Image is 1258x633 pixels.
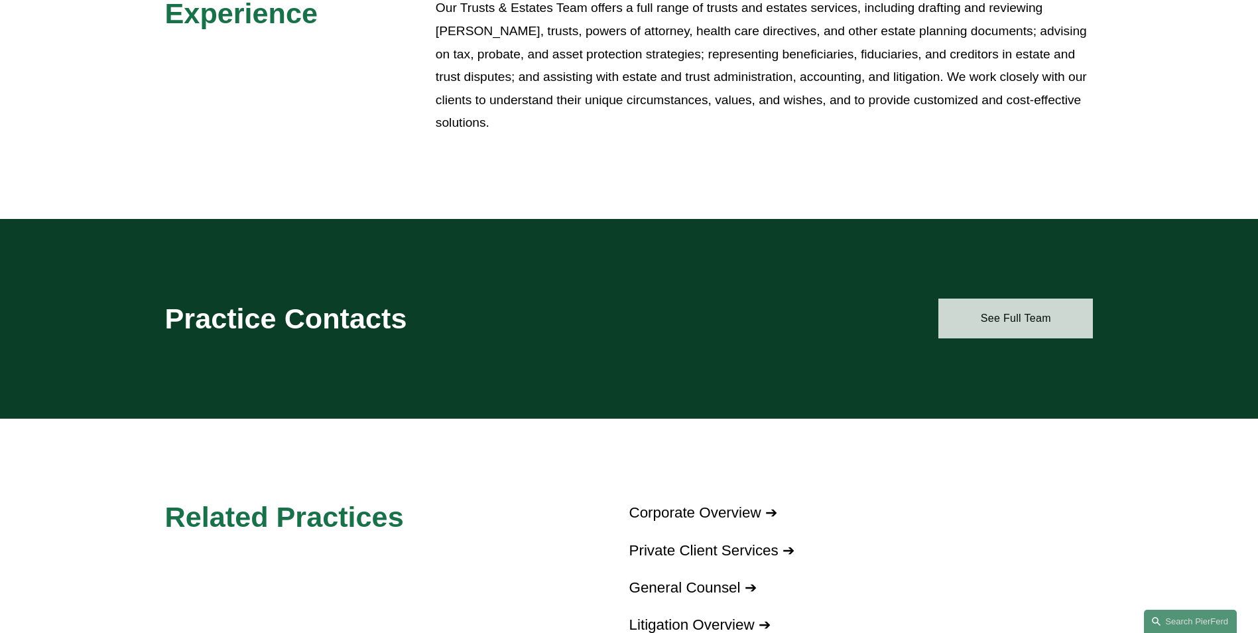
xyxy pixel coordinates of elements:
a: Private Client Services ➔ [629,542,794,559]
a: Corporate Overview ➔ [629,504,777,521]
h2: Practice Contacts [165,301,591,336]
a: Litigation Overview ➔ [629,616,771,633]
a: See Full Team [938,299,1093,338]
span: Related Practices [165,501,404,533]
a: General Counsel ➔ [629,579,757,596]
a: Search this site [1144,610,1237,633]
